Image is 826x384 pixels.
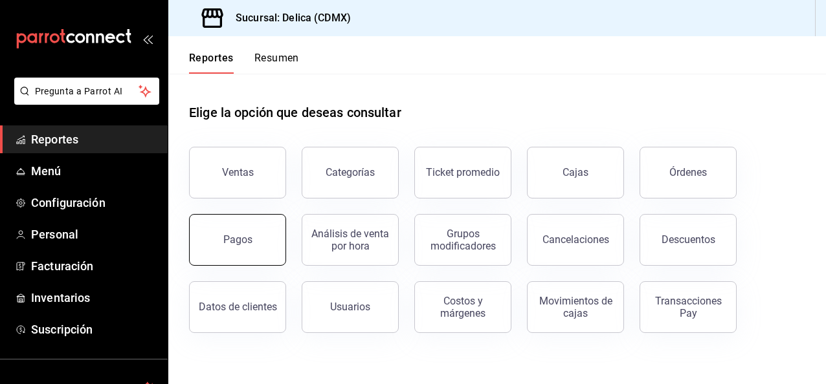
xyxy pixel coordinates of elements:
button: Categorías [302,147,399,198]
div: Cancelaciones [542,233,609,246]
div: Ventas [222,166,254,178]
div: navigation tabs [189,52,299,74]
span: Suscripción [31,321,157,338]
span: Pregunta a Parrot AI [35,85,139,98]
div: Descuentos [662,233,715,246]
button: Cancelaciones [527,214,624,266]
div: Usuarios [330,301,370,313]
h3: Sucursal: Delica (CDMX) [225,10,351,26]
span: Menú [31,162,157,180]
button: Análisis de venta por hora [302,214,399,266]
div: Grupos modificadores [423,228,503,252]
button: Datos de clientes [189,281,286,333]
button: Transacciones Pay [640,281,737,333]
h1: Elige la opción que deseas consultar [189,103,401,122]
button: Resumen [254,52,299,74]
button: Usuarios [302,281,399,333]
button: Ticket promedio [414,147,511,198]
div: Cajas [563,166,588,178]
div: Categorías [326,166,375,178]
button: Pagos [189,214,286,266]
div: Ticket promedio [426,166,500,178]
button: Reportes [189,52,234,74]
span: Inventarios [31,289,157,306]
button: Descuentos [640,214,737,266]
button: Grupos modificadores [414,214,511,266]
button: Cajas [527,147,624,198]
button: Costos y márgenes [414,281,511,333]
div: Análisis de venta por hora [310,228,390,252]
button: Ventas [189,147,286,198]
div: Datos de clientes [199,301,277,313]
button: Movimientos de cajas [527,281,624,333]
div: Costos y márgenes [423,295,503,319]
div: Pagos [223,233,252,246]
span: Configuración [31,194,157,211]
div: Transacciones Pay [648,295,728,319]
span: Personal [31,226,157,243]
button: Pregunta a Parrot AI [14,78,159,105]
button: open_drawer_menu [142,34,153,44]
div: Órdenes [669,166,707,178]
span: Facturación [31,257,157,275]
div: Movimientos de cajas [535,295,616,319]
button: Órdenes [640,147,737,198]
a: Pregunta a Parrot AI [9,94,159,107]
span: Reportes [31,131,157,148]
